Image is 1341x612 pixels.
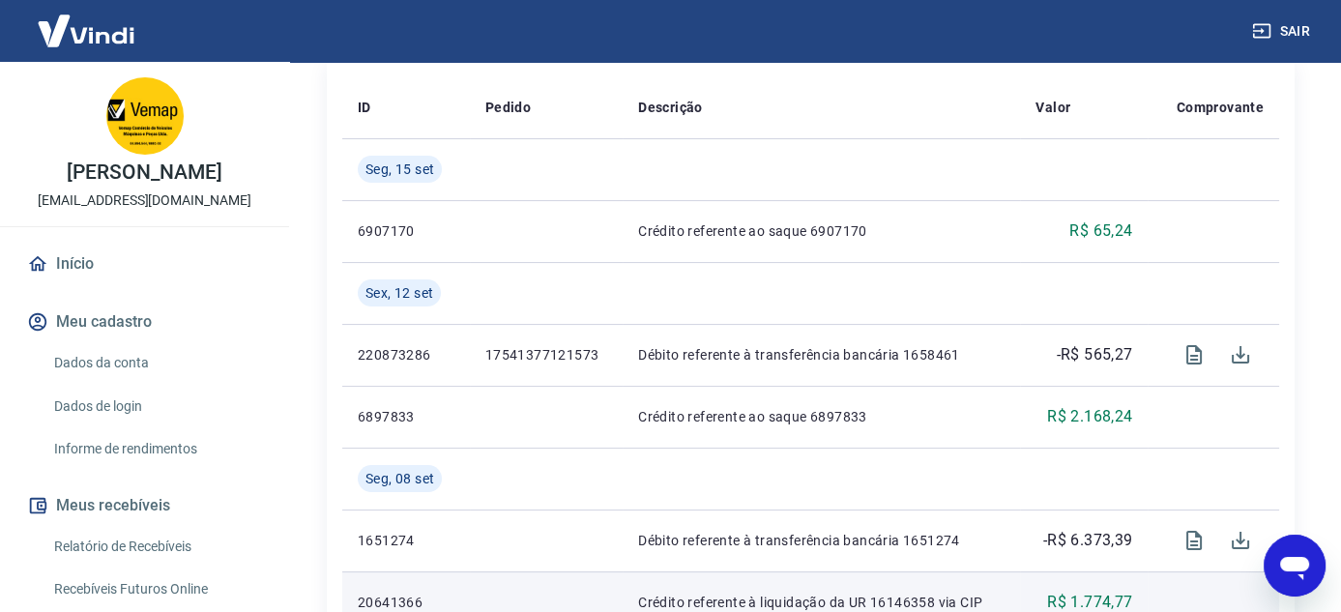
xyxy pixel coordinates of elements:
p: -R$ 6.373,39 [1043,529,1133,552]
p: Comprovante [1177,98,1264,117]
span: Visualizar [1171,332,1217,378]
img: Vindi [23,1,149,60]
p: -R$ 565,27 [1056,343,1132,366]
p: Débito referente à transferência bancária 1651274 [638,531,1005,550]
span: Download [1217,332,1264,378]
p: 6907170 [358,221,454,241]
p: 17541377121573 [485,345,607,364]
button: Meu cadastro [23,301,266,343]
span: Download [1217,517,1264,564]
iframe: Botão para abrir a janela de mensagens [1264,535,1326,597]
p: Débito referente à transferência bancária 1658461 [638,345,1005,364]
span: Seg, 15 set [365,160,434,179]
a: Dados da conta [46,343,266,383]
p: Descrição [638,98,703,117]
a: Informe de rendimentos [46,429,266,469]
p: ID [358,98,371,117]
p: [EMAIL_ADDRESS][DOMAIN_NAME] [38,190,251,211]
p: 220873286 [358,345,454,364]
p: [PERSON_NAME] [67,162,221,183]
p: R$ 2.168,24 [1047,405,1132,428]
a: Dados de login [46,387,266,426]
img: da059244-fbc9-42a8-b14b-52b2a57795b2.jpeg [106,77,184,155]
p: R$ 65,24 [1069,219,1132,243]
button: Sair [1248,14,1318,49]
a: Recebíveis Futuros Online [46,569,266,609]
span: Seg, 08 set [365,469,434,488]
p: Valor [1035,98,1070,117]
p: Pedido [485,98,531,117]
span: Visualizar [1171,517,1217,564]
a: Relatório de Recebíveis [46,527,266,567]
p: Crédito referente à liquidação da UR 16146358 via CIP [638,593,1005,612]
p: 6897833 [358,407,454,426]
p: 20641366 [358,593,454,612]
p: 1651274 [358,531,454,550]
a: Início [23,243,266,285]
button: Meus recebíveis [23,484,266,527]
span: Sex, 12 set [365,283,433,303]
p: Crédito referente ao saque 6907170 [638,221,1005,241]
p: Crédito referente ao saque 6897833 [638,407,1005,426]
